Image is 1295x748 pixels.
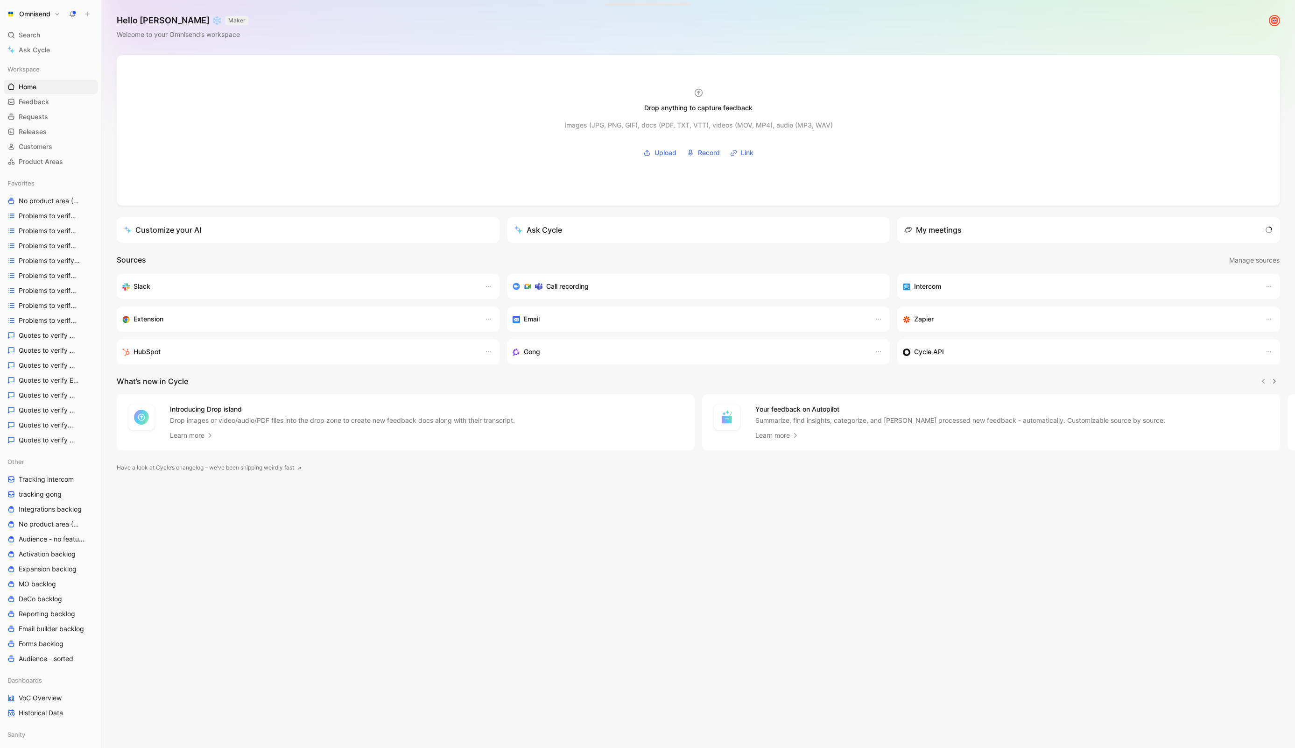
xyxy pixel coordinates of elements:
[134,281,150,292] h3: Slack
[4,95,98,109] a: Feedback
[4,517,98,531] a: No product area (Unknowns)
[19,271,80,280] span: Problems to verify Expansion
[903,346,1256,357] div: Sync customers & send feedback from custom sources. Get inspired by our favorite use case
[4,455,98,469] div: Other
[19,420,75,430] span: Quotes to verify MO
[170,404,515,415] h4: Introducing Drop island
[19,301,77,310] span: Problems to verify MO
[4,652,98,666] a: Audience - sorted
[4,547,98,561] a: Activation backlog
[4,140,98,154] a: Customers
[7,457,24,466] span: Other
[7,730,25,739] span: Sanity
[914,346,944,357] h3: Cycle API
[755,416,1165,425] p: Summarize, find insights, categorize, and [PERSON_NAME] processed new feedback - automatically. C...
[19,211,79,221] span: Problems to verify Activation
[4,155,98,169] a: Product Areas
[4,472,98,486] a: Tracking intercom
[4,418,98,432] a: Quotes to verify MO
[19,475,74,484] span: Tracking intercom
[4,28,98,42] div: Search
[19,286,78,295] span: Problems to verify Forms
[4,691,98,705] a: VoC Overview
[698,147,720,158] span: Record
[4,562,98,576] a: Expansion backlog
[19,82,36,92] span: Home
[19,361,77,370] span: Quotes to verify DeCo
[19,10,50,18] h1: Omnisend
[124,224,201,235] div: Customize your AI
[4,43,98,57] a: Ask Cycle
[19,316,79,325] span: Problems to verify Reporting
[19,579,56,589] span: MO backlog
[4,577,98,591] a: MO backlog
[225,16,248,25] button: MAKER
[19,157,63,166] span: Product Areas
[134,313,163,325] h3: Extension
[4,299,98,313] a: Problems to verify MO
[6,9,15,19] img: Omnisend
[4,7,63,21] button: OmnisendOmnisend
[19,624,84,634] span: Email builder backlog
[507,217,890,243] button: Ask Cycle
[4,269,98,283] a: Problems to verify Expansion
[4,388,98,402] a: Quotes to verify Expansion
[4,502,98,516] a: Integrations backlog
[117,15,248,26] h1: Hello [PERSON_NAME] ❄️
[564,120,833,131] div: Images (JPG, PNG, GIF), docs (PDF, TXT, VTT), videos (MOV, MP4), audio (MP3, WAV)
[4,194,98,208] a: No product area (Unknowns)
[4,673,98,687] div: Dashboards
[19,391,79,400] span: Quotes to verify Expansion
[19,142,52,151] span: Customers
[4,313,98,328] a: Problems to verify Reporting
[19,97,49,107] span: Feedback
[513,346,866,357] div: Capture feedback from your incoming calls
[19,564,77,574] span: Expansion backlog
[19,29,40,41] span: Search
[727,146,757,160] button: Link
[19,654,73,663] span: Audience - sorted
[4,607,98,621] a: Reporting backlog
[903,281,1256,292] div: Sync your customers, send feedback and get updates in Intercom
[4,328,98,342] a: Quotes to verify Activation
[1270,16,1279,25] img: avatar
[644,102,753,114] div: Drop anything to capture feedback
[524,346,540,357] h3: Gong
[4,110,98,124] a: Requests
[117,217,500,243] a: Customize your AI
[4,125,98,139] a: Releases
[19,490,62,499] span: tracking gong
[19,534,86,544] span: Audience - no feature tag
[546,281,589,292] h3: Call recording
[914,313,934,325] h3: Zapier
[4,673,98,720] div: DashboardsVoC OverviewHistorical Data
[4,358,98,372] a: Quotes to verify DeCo
[117,29,248,40] div: Welcome to your Omnisend’s workspace
[19,406,77,415] span: Quotes to verify Forms
[4,487,98,501] a: tracking gong
[640,146,680,160] button: Upload
[117,463,302,472] a: Have a look at Cycle’s changelog – we’ve been shipping weirdly fast
[19,549,76,559] span: Activation backlog
[170,430,214,441] a: Learn more
[4,373,98,387] a: Quotes to verify Email builder
[4,727,98,741] div: Sanity
[4,343,98,357] a: Quotes to verify Audience
[524,313,540,325] h3: Email
[19,226,79,235] span: Problems to verify Audience
[19,639,63,648] span: Forms backlog
[683,146,723,160] button: Record
[19,505,82,514] span: Integrations backlog
[19,693,62,703] span: VoC Overview
[4,706,98,720] a: Historical Data
[7,178,35,188] span: Favorites
[514,224,562,235] div: Ask Cycle
[19,708,63,718] span: Historical Data
[741,147,753,158] span: Link
[117,254,146,266] h2: Sources
[4,637,98,651] a: Forms backlog
[19,241,77,250] span: Problems to verify DeCo
[19,44,50,56] span: Ask Cycle
[4,254,98,268] a: Problems to verify Email Builder
[1229,254,1280,266] button: Manage sources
